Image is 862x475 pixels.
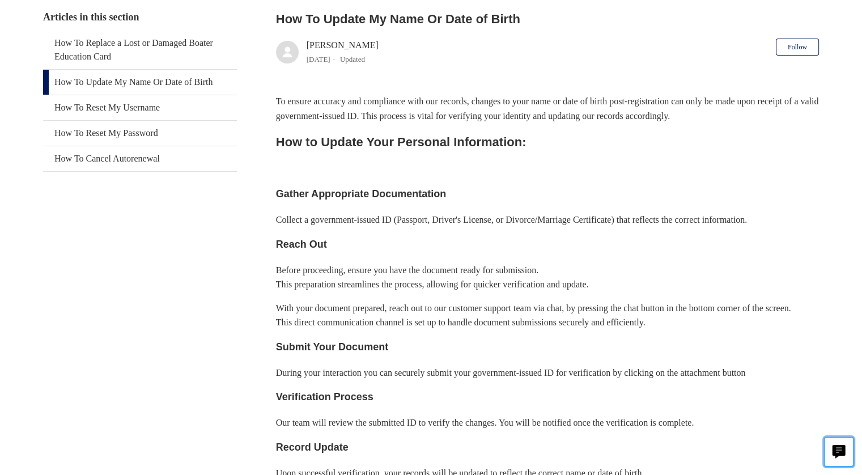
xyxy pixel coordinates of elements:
h2: How To Update My Name Or Date of Birth [276,10,819,28]
a: How To Cancel Autorenewal [43,146,237,171]
a: How To Update My Name Or Date of Birth [43,70,237,95]
h3: Verification Process [276,389,819,405]
time: 04/08/2025, 09:33 [307,55,330,63]
a: How To Replace a Lost or Damaged Boater Education Card [43,31,237,69]
a: How To Reset My Password [43,121,237,146]
div: [PERSON_NAME] [307,39,379,66]
span: Articles in this section [43,11,139,23]
p: To ensure accuracy and compliance with our records, changes to your name or date of birth post-re... [276,94,819,123]
p: Before proceeding, ensure you have the document ready for submission. This preparation streamline... [276,263,819,292]
h3: Reach Out [276,236,819,253]
p: With your document prepared, reach out to our customer support team via chat, by pressing the cha... [276,301,819,330]
button: Follow Article [776,39,819,56]
p: Collect a government-issued ID (Passport, Driver's License, or Divorce/Marriage Certificate) that... [276,213,819,227]
h3: Submit Your Document [276,339,819,355]
button: Live chat [824,437,853,466]
li: Updated [340,55,365,63]
p: Our team will review the submitted ID to verify the changes. You will be notified once the verifi... [276,415,819,430]
p: During your interaction you can securely submit your government-issued ID for verification by cli... [276,366,819,380]
a: How To Reset My Username [43,95,237,120]
h3: Gather Appropriate Documentation [276,186,819,202]
h3: Record Update [276,439,819,456]
h2: How to Update Your Personal Information: [276,132,819,152]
